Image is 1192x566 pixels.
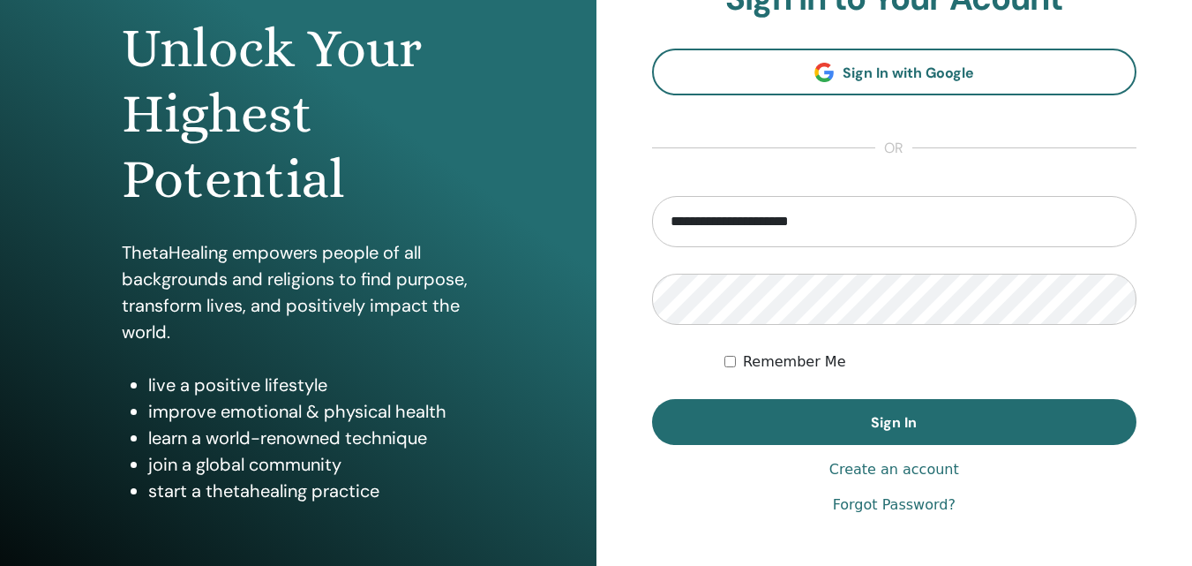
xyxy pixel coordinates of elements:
[122,239,475,345] p: ThetaHealing empowers people of all backgrounds and religions to find purpose, transform lives, a...
[148,372,475,398] li: live a positive lifestyle
[148,425,475,451] li: learn a world-renowned technique
[652,49,1137,95] a: Sign In with Google
[743,351,846,373] label: Remember Me
[829,459,959,480] a: Create an account
[871,413,917,432] span: Sign In
[148,451,475,478] li: join a global community
[724,351,1136,373] div: Keep me authenticated indefinitely or until I manually logout
[875,138,912,159] span: or
[148,478,475,504] li: start a thetahealing practice
[122,16,475,213] h1: Unlock Your Highest Potential
[833,494,956,516] a: Forgot Password?
[148,398,475,425] li: improve emotional & physical health
[652,399,1137,445] button: Sign In
[843,64,974,82] span: Sign In with Google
